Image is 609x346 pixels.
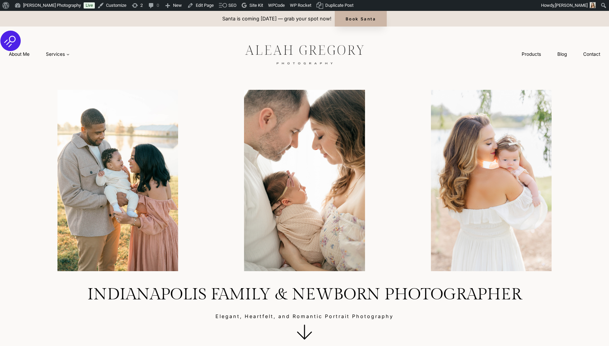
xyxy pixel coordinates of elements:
[214,90,395,271] li: 2 of 4
[84,2,95,9] a: Live
[514,48,608,61] nav: Secondary
[549,48,575,61] a: Blog
[1,48,78,61] nav: Primary
[401,90,582,271] img: mom holding baby on shoulder looking back at the camera outdoors in Carmel, Indiana
[214,90,395,271] img: Parents holding their baby lovingly by Indianapolis newborn photographer
[16,313,593,320] p: Elegant, Heartfelt, and Romantic Portrait Photography
[335,11,387,27] a: Book Santa
[27,90,208,271] img: Family enjoying a sunny day by the lake.
[514,48,549,61] a: Products
[228,40,381,68] img: aleah gregory logo
[401,90,582,271] li: 3 of 4
[555,3,588,8] span: [PERSON_NAME]
[222,15,331,22] p: Santa is coming [DATE] — grab your spot now!
[27,90,208,271] li: 1 of 4
[249,3,263,8] span: Site Kit
[1,48,38,61] a: About Me
[16,285,593,304] h1: Indianapolis Family & Newborn Photographer
[38,48,78,61] button: Child menu of Services
[27,90,582,271] div: Photo Gallery Carousel
[575,48,608,61] a: Contact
